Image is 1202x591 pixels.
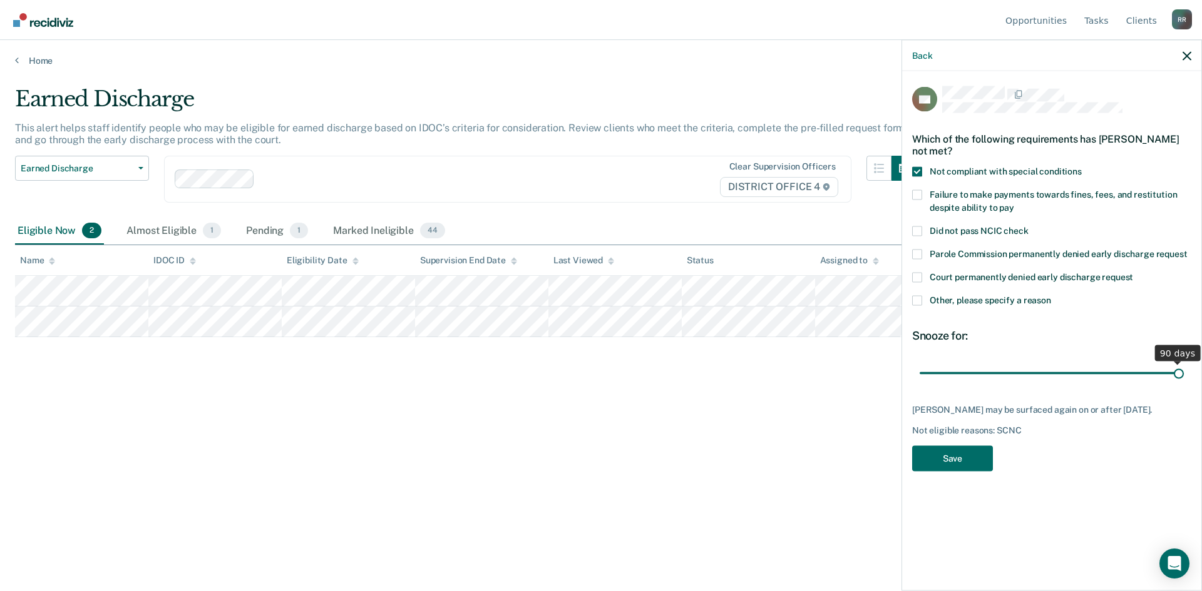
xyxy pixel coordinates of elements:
[912,123,1191,166] div: Which of the following requirements has [PERSON_NAME] not met?
[1172,9,1192,29] button: Profile dropdown button
[820,255,879,266] div: Assigned to
[420,255,517,266] div: Supervision End Date
[15,55,1187,66] a: Home
[203,223,221,239] span: 1
[687,255,714,266] div: Status
[930,189,1177,212] span: Failure to make payments towards fines, fees, and restitution despite ability to pay
[720,177,838,197] span: DISTRICT OFFICE 4
[153,255,196,266] div: IDOC ID
[912,445,993,471] button: Save
[21,163,133,174] span: Earned Discharge
[244,218,311,245] div: Pending
[912,328,1191,342] div: Snooze for:
[930,271,1133,281] span: Court permanently denied early discharge request
[930,166,1082,176] span: Not compliant with special conditions
[729,161,836,172] div: Clear supervision officers
[15,218,104,245] div: Eligible Now
[13,13,73,27] img: Recidiviz
[20,255,55,266] div: Name
[912,50,932,61] button: Back
[1172,9,1192,29] div: R R
[82,223,101,239] span: 2
[287,255,359,266] div: Eligibility Date
[912,404,1191,415] div: [PERSON_NAME] may be surfaced again on or after [DATE].
[15,122,907,146] p: This alert helps staff identify people who may be eligible for earned discharge based on IDOC’s c...
[1159,548,1189,578] div: Open Intercom Messenger
[553,255,614,266] div: Last Viewed
[912,425,1191,436] div: Not eligible reasons: SCNC
[1155,345,1201,361] div: 90 days
[124,218,223,245] div: Almost Eligible
[420,223,445,239] span: 44
[290,223,308,239] span: 1
[331,218,447,245] div: Marked Ineligible
[930,295,1051,305] span: Other, please specify a reason
[15,86,917,122] div: Earned Discharge
[930,225,1029,235] span: Did not pass NCIC check
[930,248,1188,258] span: Parole Commission permanently denied early discharge request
